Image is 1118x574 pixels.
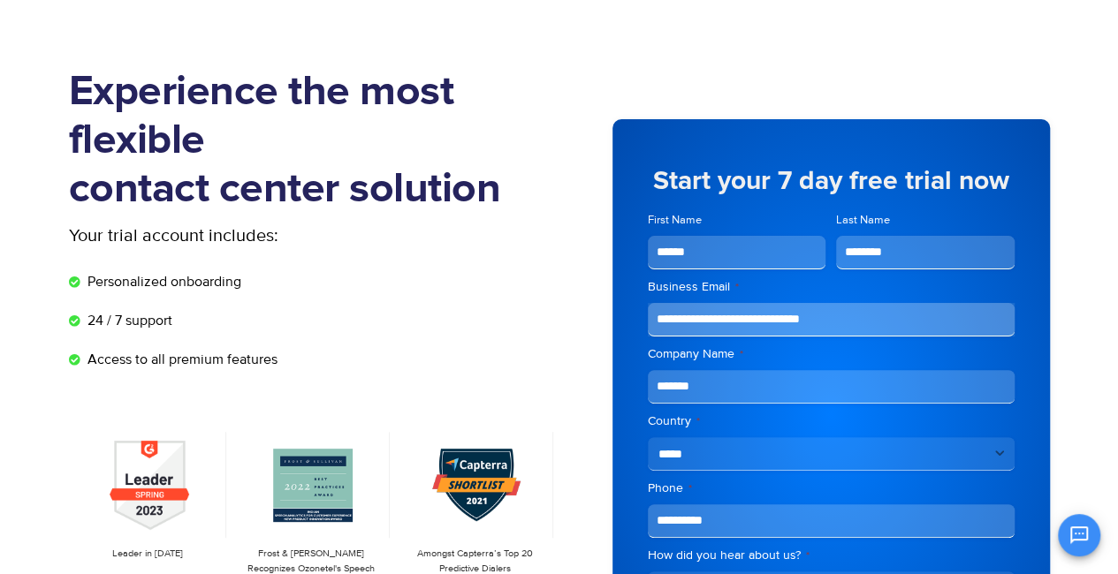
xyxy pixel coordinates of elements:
[78,547,218,562] p: Leader in [DATE]
[648,278,1015,296] label: Business Email
[648,412,1015,430] label: Country
[648,168,1015,194] h5: Start your 7 day free trial now
[83,310,172,331] span: 24 / 7 support
[69,68,559,214] h1: Experience the most flexible contact center solution
[648,212,826,229] label: First Name
[648,345,1015,363] label: Company Name
[83,349,278,370] span: Access to all premium features
[69,223,427,249] p: Your trial account includes:
[1058,514,1100,556] button: Open chat
[836,212,1015,229] label: Last Name
[648,480,1015,497] label: Phone
[648,547,1015,564] label: How did you hear about us?
[83,271,241,292] span: Personalized onboarding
